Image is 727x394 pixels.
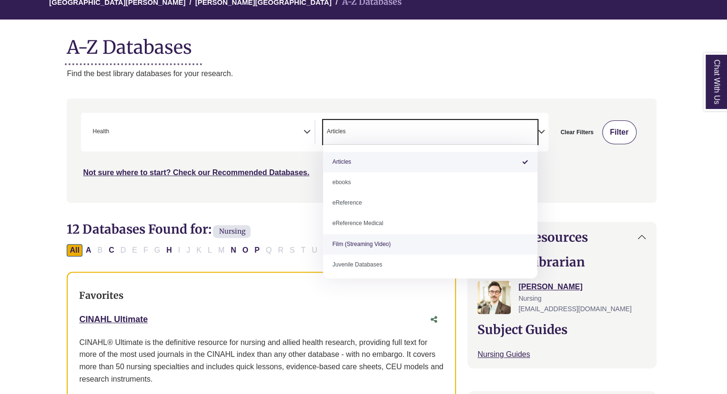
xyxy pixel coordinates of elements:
[79,336,444,385] p: CINAHL® Ultimate is the definitive resource for nursing and allied health research, providing ful...
[477,281,511,314] img: Greg Rosauer
[67,29,656,58] h1: A-Z Databases
[327,127,345,136] span: Articles
[111,129,115,137] textarea: Search
[67,246,389,254] div: Alpha-list to filter by first letter of database name
[67,244,82,256] button: All
[323,193,537,213] li: eReference
[477,322,646,337] h2: Subject Guides
[67,221,211,237] span: 12 Databases Found for:
[67,68,656,80] p: Find the best library databases for your research.
[240,244,251,256] button: Filter Results O
[477,255,646,269] h2: Liaison Librarian
[213,225,251,238] span: Nursing
[518,283,582,291] a: [PERSON_NAME]
[83,168,309,177] a: Not sure where to start? Check our Recommended Databases.
[323,234,537,255] li: Film (Streaming Video)
[67,98,656,202] nav: Search filters
[79,290,444,301] h3: Favorites
[323,213,537,234] li: eReference Medical
[79,315,148,324] a: CINAHL Ultimate
[83,244,94,256] button: Filter Results A
[468,222,656,252] button: Subject Resources
[106,244,117,256] button: Filter Results C
[323,255,537,275] li: Juvenile Databases
[554,120,599,144] button: Clear Filters
[602,120,636,144] button: Submit for Search Results
[228,244,239,256] button: Filter Results N
[323,172,537,193] li: ebooks
[518,305,631,313] span: [EMAIL_ADDRESS][DOMAIN_NAME]
[92,127,109,136] span: Health
[424,311,444,329] button: Share this database
[252,244,263,256] button: Filter Results P
[89,127,109,136] li: Health
[347,129,352,137] textarea: Search
[323,152,537,172] li: Articles
[518,295,541,302] span: Nursing
[323,127,345,136] li: Articles
[477,350,530,358] a: Nursing Guides
[163,244,175,256] button: Filter Results H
